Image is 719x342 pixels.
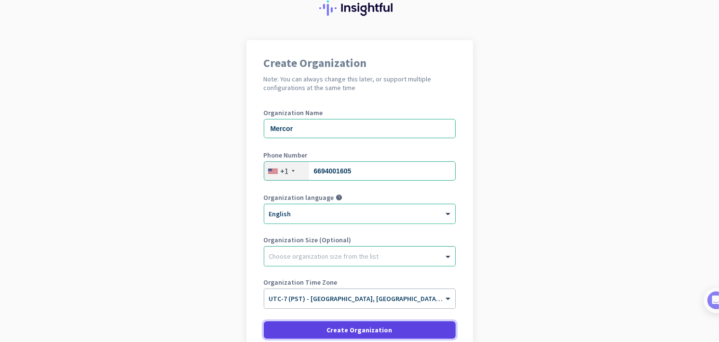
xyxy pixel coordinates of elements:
[336,194,343,201] i: help
[264,119,456,138] input: What is the name of your organization?
[264,75,456,92] h2: Note: You can always change this later, or support multiple configurations at the same time
[264,152,456,158] label: Phone Number
[319,0,400,16] img: Insightful
[264,161,456,181] input: 201-555-0123
[281,166,289,176] div: +1
[264,237,456,243] label: Organization Size (Optional)
[264,109,456,116] label: Organization Name
[264,57,456,69] h1: Create Organization
[264,194,334,201] label: Organization language
[264,279,456,286] label: Organization Time Zone
[264,321,456,339] button: Create Organization
[327,325,393,335] span: Create Organization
